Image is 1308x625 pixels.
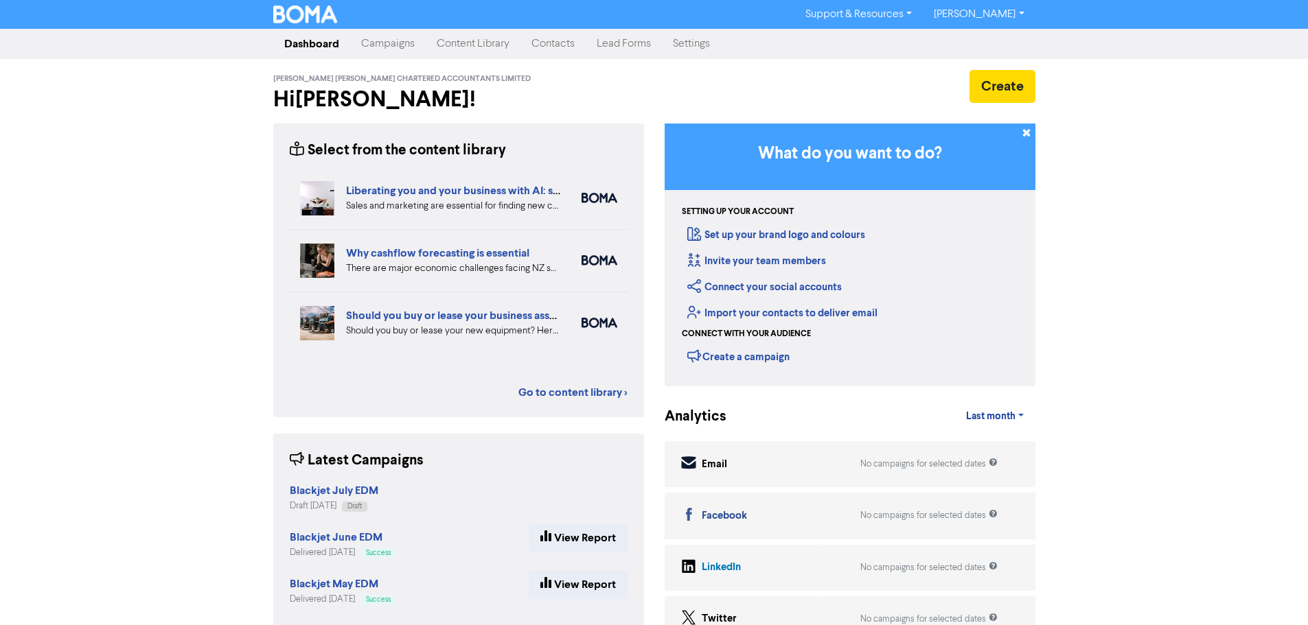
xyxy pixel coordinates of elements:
[860,458,998,471] div: No campaigns for selected dates
[687,307,877,320] a: Import your contacts to deliver email
[662,30,721,58] a: Settings
[290,577,378,591] strong: Blackjet May EDM
[346,324,561,338] div: Should you buy or lease your new equipment? Here are some pros and cons of each. We also can revi...
[273,86,644,113] h2: Hi [PERSON_NAME] !
[665,406,709,427] div: Analytics
[366,596,391,603] span: Success
[273,30,350,58] a: Dashboard
[687,346,790,366] div: Create a campaign
[346,309,569,322] a: Should you buy or lease your business assets?
[273,74,531,84] span: [PERSON_NAME] [PERSON_NAME] Chartered Accountants Limited
[702,560,741,576] div: LinkedIn
[923,3,1035,25] a: [PERSON_NAME]
[582,318,617,328] img: boma_accounting
[682,328,811,340] div: Connect with your audience
[529,570,628,599] a: View Report
[290,484,378,497] strong: Blackjet July EDM
[290,486,378,497] a: Blackjet July EDM
[346,199,561,213] div: Sales and marketing are essential for finding new customers but eat into your business time. We e...
[969,70,1035,103] button: Create
[586,30,662,58] a: Lead Forms
[290,546,396,559] div: Delivered [DATE]
[347,503,362,510] span: Draft
[794,3,923,25] a: Support & Resources
[366,550,391,556] span: Success
[687,228,865,241] a: Set up your brand logo and colours
[290,532,382,543] a: Blackjet June EDM
[687,281,842,294] a: Connect your social accounts
[520,30,586,58] a: Contacts
[290,499,378,512] div: Draft [DATE]
[350,30,426,58] a: Campaigns
[290,579,378,590] a: Blackjet May EDM
[685,144,1015,164] h3: What do you want to do?
[290,450,424,471] div: Latest Campaigns
[518,384,628,401] a: Go to content library >
[1239,559,1308,625] iframe: Chat Widget
[290,140,506,161] div: Select from the content library
[529,523,628,552] a: View Report
[860,561,998,574] div: No campaigns for selected dates
[582,255,617,266] img: boma
[702,457,727,473] div: Email
[346,261,561,276] div: There are major economic challenges facing NZ small business. How can detailed cashflow forecasti...
[290,530,382,544] strong: Blackjet June EDM
[346,246,529,260] a: Why cashflow forecasting is essential
[582,193,617,203] img: boma
[290,593,396,606] div: Delivered [DATE]
[955,403,1035,430] a: Last month
[687,255,826,268] a: Invite your team members
[665,123,1035,386] div: Getting Started in BOMA
[702,508,747,524] div: Facebook
[966,410,1016,423] span: Last month
[860,509,998,522] div: No campaigns for selected dates
[273,5,338,23] img: BOMA Logo
[426,30,520,58] a: Content Library
[682,206,794,218] div: Setting up your account
[346,184,644,198] a: Liberating you and your business with AI: sales and marketing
